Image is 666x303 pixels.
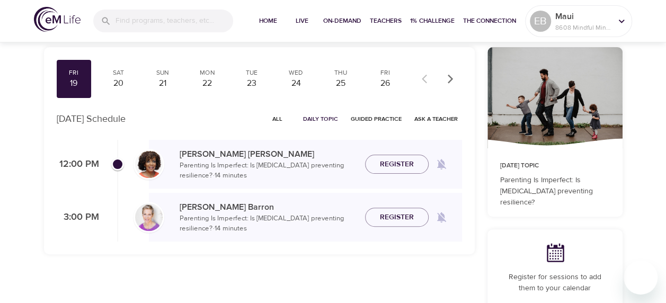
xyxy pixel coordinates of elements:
div: Mon [194,68,220,77]
img: kellyb.jpg [135,203,163,231]
span: Live [289,15,315,26]
span: The Connection [463,15,516,26]
span: On-Demand [323,15,361,26]
p: [DATE] Topic [500,161,610,171]
p: [PERSON_NAME] Barron [180,201,357,213]
div: 23 [238,77,265,90]
input: Find programs, teachers, etc... [116,10,233,32]
span: Teachers [370,15,402,26]
span: Register [380,211,414,224]
div: EB [530,11,551,32]
div: Thu [327,68,354,77]
p: Parenting Is Imperfect: Is [MEDICAL_DATA] preventing resilience? [500,175,610,208]
span: Ask a Teacher [414,114,458,124]
span: 1% Challenge [410,15,455,26]
p: Register for sessions to add them to your calendar [500,272,610,294]
button: Register [365,208,429,227]
div: Tue [238,68,265,77]
span: Remind me when a class goes live every Friday at 12:00 PM [429,151,454,177]
div: 19 [61,77,87,90]
div: 22 [194,77,220,90]
p: 3:00 PM [57,210,99,225]
button: Guided Practice [347,111,406,127]
div: 25 [327,77,354,90]
p: 8608 Mindful Minutes [555,23,611,32]
div: 24 [283,77,309,90]
span: Home [255,15,281,26]
div: 20 [105,77,131,90]
p: Parenting Is Imperfect: Is [MEDICAL_DATA] preventing resilience? · 14 minutes [180,161,357,181]
p: [DATE] Schedule [57,112,126,126]
button: Register [365,155,429,174]
span: All [265,114,290,124]
span: Daily Topic [303,114,338,124]
button: Daily Topic [299,111,342,127]
p: Parenting Is Imperfect: Is [MEDICAL_DATA] preventing resilience? · 14 minutes [180,213,357,234]
div: 26 [372,77,398,90]
span: Remind me when a class goes live every Friday at 3:00 PM [429,204,454,230]
p: Maui [555,10,611,23]
div: Sun [149,68,176,77]
iframe: Button to launch messaging window [624,261,658,295]
div: 21 [149,77,176,90]
img: Janet_Jackson-min.jpg [135,150,163,178]
div: Sat [105,68,131,77]
span: Register [380,158,414,171]
img: logo [34,7,81,32]
button: All [261,111,295,127]
div: Wed [283,68,309,77]
span: Guided Practice [351,114,402,124]
div: Fri [61,68,87,77]
button: Ask a Teacher [410,111,462,127]
div: Fri [372,68,398,77]
p: 12:00 PM [57,157,99,172]
p: [PERSON_NAME] [PERSON_NAME] [180,148,357,161]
